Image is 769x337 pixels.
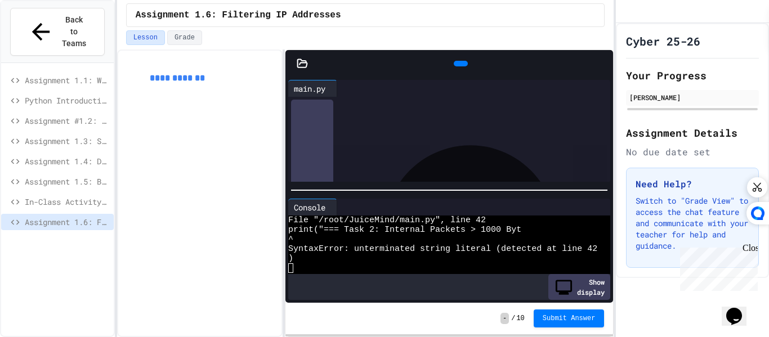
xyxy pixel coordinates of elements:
span: Assignment 1.1: Writing data to a file [25,74,109,86]
button: Lesson [126,30,165,45]
span: print("=== Task 2: Internal Packets > 1000 Byt [288,225,521,235]
span: 10 [516,314,524,323]
span: Assignment 1.4: Dice Probabilities [25,155,109,167]
h3: Need Help? [636,177,749,191]
span: Assignment 1.5: Blood Type Data [25,176,109,187]
span: Python Introduction [25,95,109,106]
div: Console [288,201,331,213]
h2: Assignment Details [626,125,759,141]
span: - [500,313,509,324]
span: Submit Answer [543,314,596,323]
span: In-Class Activity, [DATE] [25,196,109,208]
div: No due date set [626,145,759,159]
div: Console [288,199,337,215]
span: Assignment 1.6: Filtering IP Addresses [136,8,341,22]
button: Back to Teams [10,8,105,56]
p: Switch to "Grade View" to access the chat feature and communicate with your teacher for help and ... [636,195,749,251]
button: Grade [167,30,202,45]
span: File "/root/JuiceMind/main.py", line 42 [288,215,486,225]
h2: Your Progress [626,68,759,83]
span: ) [288,254,293,263]
span: Assignment #1.2: Parsing Time Data [25,115,109,127]
div: main.py [288,83,331,95]
h1: Cyber 25-26 [626,33,700,49]
div: main.py [288,80,337,97]
span: ^ [288,235,293,244]
div: [PERSON_NAME] [629,92,755,102]
iframe: chat widget [676,243,758,291]
span: SyntaxError: unterminated string literal (detected at line 42 [288,244,597,254]
button: Submit Answer [534,309,605,327]
div: Show display [548,274,610,300]
iframe: chat widget [722,292,758,326]
span: Back to Teams [61,14,87,50]
div: Chat with us now!Close [5,5,78,71]
span: / [511,314,515,323]
span: Assignment 1.3: Statistical Calculations [25,135,109,147]
span: Assignment 1.6: Filtering IP Addresses [25,216,109,228]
